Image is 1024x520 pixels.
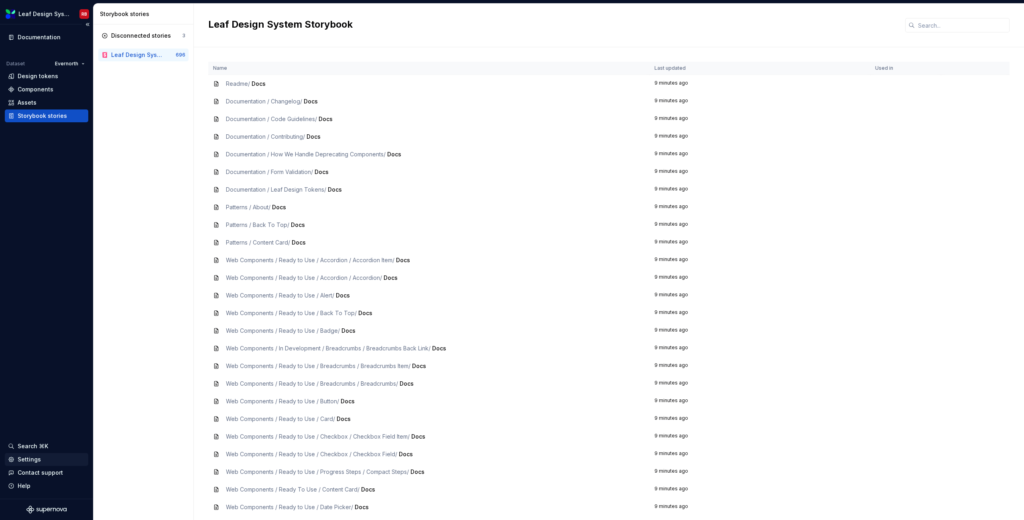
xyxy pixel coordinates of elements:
span: Web Components / Ready to Use / Checkbox / Checkbox Field Item / [226,433,410,440]
a: Settings [5,453,88,466]
td: 9 minutes ago [650,216,870,234]
div: Dataset [6,61,25,67]
div: Storybook stories [18,112,67,120]
span: Docs [328,186,342,193]
td: 9 minutes ago [650,393,870,410]
span: Web Components / Ready to Use / Card / [226,415,335,422]
span: Web Components / Ready to Use / Badge / [226,327,340,334]
div: Disconnected stories [111,32,171,40]
span: Documentation / Contributing / [226,133,305,140]
span: Docs [396,257,410,263]
span: Docs [304,98,318,105]
td: 9 minutes ago [650,251,870,269]
td: 9 minutes ago [650,357,870,375]
a: Leaf Design System Storybook696 [98,49,189,61]
span: Patterns / About / [226,204,270,210]
td: 9 minutes ago [650,445,870,463]
span: Web Components / Ready to Use / Back To Top / [226,310,357,316]
span: Patterns / Back To Top / [226,221,289,228]
span: Web Components / Ready To Use / Content Card / [226,486,360,493]
div: Settings [18,455,41,463]
td: 9 minutes ago [650,128,870,146]
span: Docs [355,504,369,510]
div: 3 [182,32,185,39]
a: Disconnected stories3 [98,29,189,42]
th: Name [208,62,650,75]
td: 9 minutes ago [650,269,870,287]
td: 9 minutes ago [650,428,870,445]
a: Documentation [5,31,88,44]
div: Leaf Design System Storybook [111,51,163,59]
button: Help [5,480,88,492]
span: Docs [410,468,425,475]
a: Assets [5,96,88,109]
td: 9 minutes ago [650,75,870,93]
button: Evernorth [51,58,88,69]
td: 9 minutes ago [650,463,870,481]
span: Docs [341,398,355,405]
span: Web Components / Ready to Use / Accordion / Accordion Item / [226,257,394,263]
span: Web Components / Ready to Use / Accordion / Accordion / [226,274,382,281]
a: Design tokens [5,70,88,83]
button: Search ⌘K [5,440,88,453]
th: Last updated [650,62,870,75]
span: Docs [292,239,306,246]
span: Docs [319,115,333,122]
th: Used in [870,62,941,75]
span: Docs [399,451,413,457]
td: 9 minutes ago [650,93,870,110]
button: Leaf Design SystemRB [2,5,91,22]
span: Web Components / Ready to Use / Breadcrumbs / Breadcrumbs Item / [226,362,410,369]
td: 9 minutes ago [650,481,870,498]
div: Assets [18,99,37,107]
span: Docs [336,292,350,299]
td: 9 minutes ago [650,287,870,304]
span: Documentation / How We Handle Deprecating Components / [226,151,386,158]
td: 9 minutes ago [650,375,870,393]
span: Docs [432,345,446,352]
span: Documentation / Code Guidelines / [226,115,317,122]
span: Web Components / Ready to Use / Date Picker / [226,504,353,510]
div: Help [18,482,30,490]
span: Docs [361,486,375,493]
span: Docs [387,151,401,158]
span: Docs [358,310,372,316]
span: Evernorth [55,61,78,67]
span: Docs [307,133,321,140]
div: RB [81,11,87,17]
span: Web Components / Ready to Use / Alert / [226,292,334,299]
span: Docs [384,274,398,281]
div: Components [18,85,53,93]
div: Documentation [18,33,61,41]
input: Search... [915,18,1010,32]
span: Docs [400,380,414,387]
span: Web Components / Ready to Use / Checkbox / Checkbox Field / [226,451,397,457]
span: Web Components / In Development / Breadcrumbs / Breadcrumbs Back Link / [226,345,431,352]
div: 696 [176,52,185,58]
span: Readme / [226,80,250,87]
td: 9 minutes ago [650,410,870,428]
td: 9 minutes ago [650,163,870,181]
svg: Supernova Logo [26,506,67,514]
td: 9 minutes ago [650,181,870,198]
div: Contact support [18,469,63,477]
span: Docs [272,204,286,210]
td: 9 minutes ago [650,146,870,163]
img: 6e787e26-f4c0-4230-8924-624fe4a2d214.png [6,9,15,19]
td: 9 minutes ago [650,304,870,322]
div: Storybook stories [100,10,190,18]
td: 9 minutes ago [650,498,870,516]
td: 9 minutes ago [650,322,870,340]
td: 9 minutes ago [650,234,870,251]
td: 9 minutes ago [650,340,870,357]
span: Patterns / Content Card / [226,239,290,246]
h2: Leaf Design System Storybook [208,18,896,31]
span: Documentation / Changelog / [226,98,302,105]
span: Web Components / Ready to Use / Button / [226,398,339,405]
button: Contact support [5,466,88,479]
div: Leaf Design System [18,10,70,18]
span: Docs [315,168,329,175]
span: Docs [291,221,305,228]
a: Components [5,83,88,96]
